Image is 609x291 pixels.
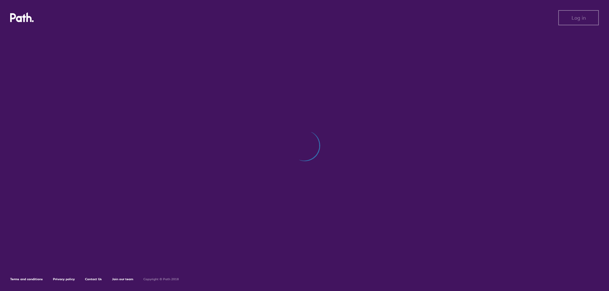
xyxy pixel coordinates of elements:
[143,277,179,281] h6: Copyright © Path 2018
[572,15,586,21] span: Log in
[10,277,43,281] a: Terms and conditions
[558,10,599,25] button: Log in
[112,277,133,281] a: Join our team
[53,277,75,281] a: Privacy policy
[85,277,102,281] a: Contact Us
